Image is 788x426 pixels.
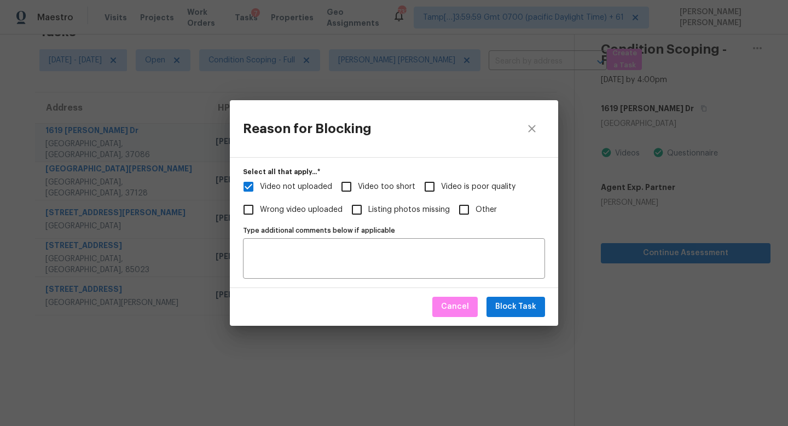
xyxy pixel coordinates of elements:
span: Video too short [335,175,358,198]
span: Video too short [358,181,415,193]
span: Wrong video uploaded [237,198,260,221]
h3: Reason for Blocking [243,121,372,136]
div: Additional Comments [243,223,545,279]
label: Select all that apply... [243,169,545,175]
span: Other [453,198,476,221]
span: Cancel [441,300,469,314]
span: Video not uploaded [260,181,332,193]
button: close [519,116,545,142]
label: Type additional comments below if applicable [243,227,545,234]
span: Block Task [495,300,536,314]
span: Video is poor quality [418,175,441,198]
span: Listing photos missing [345,198,368,221]
button: Block Task [486,297,545,317]
span: Video not uploaded [237,175,260,198]
span: Other [476,204,497,216]
span: Listing photos missing [368,204,450,216]
button: Cancel [432,297,478,317]
span: Video is poor quality [441,181,515,193]
span: Wrong video uploaded [260,204,343,216]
